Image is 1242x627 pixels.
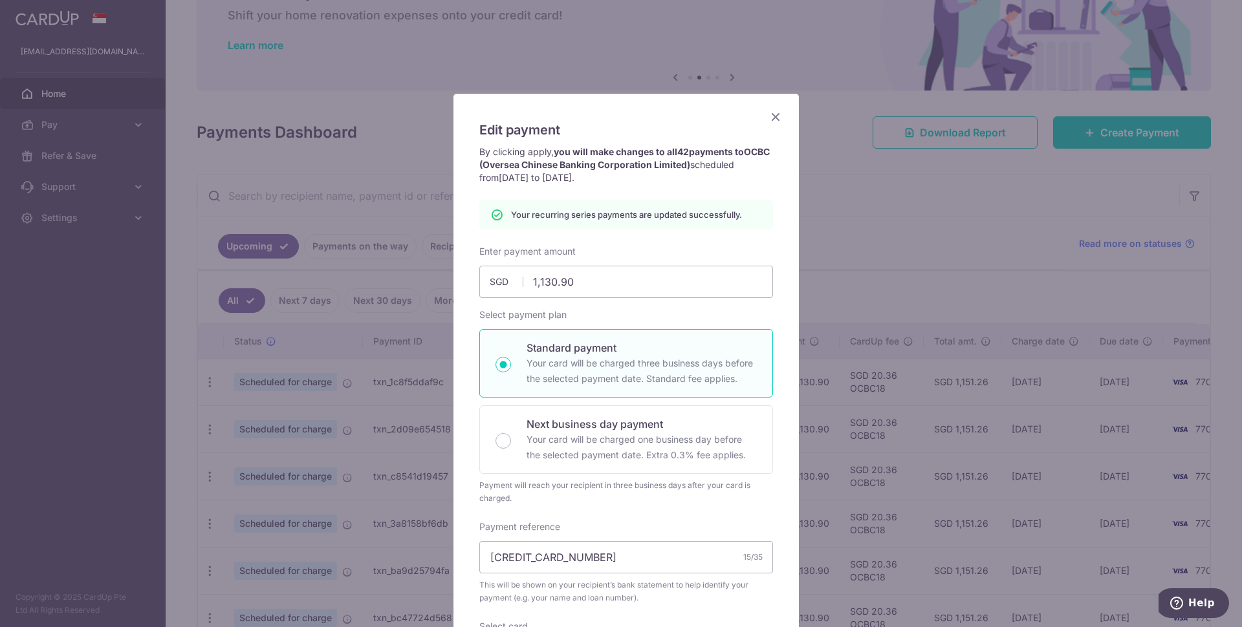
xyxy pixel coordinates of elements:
[479,145,773,184] p: By clicking apply, scheduled from .
[479,479,773,505] div: Payment will reach your recipient in three business days after your card is charged.
[1159,588,1229,621] iframe: Opens a widget where you can find more information
[527,432,757,463] p: Your card will be charged one business day before the selected payment date. Extra 0.3% fee applies.
[479,520,560,533] label: Payment reference
[479,120,773,140] h5: Edit payment
[677,146,689,157] span: 42
[479,266,773,298] input: 0.00
[479,146,770,170] strong: you will make changes to all payments to
[527,416,757,432] p: Next business day payment
[479,308,567,321] label: Select payment plan
[768,109,783,125] button: Close
[490,275,523,288] span: SGD
[743,551,763,564] div: 15/35
[511,208,742,221] p: Your recurring series payments are updated successfully.
[527,356,757,387] p: Your card will be charged three business days before the selected payment date. Standard fee appl...
[479,579,773,604] span: This will be shown on your recipient’s bank statement to help identify your payment (e.g. your na...
[499,172,572,183] span: [DATE] to [DATE]
[479,245,576,258] label: Enter payment amount
[527,340,757,356] p: Standard payment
